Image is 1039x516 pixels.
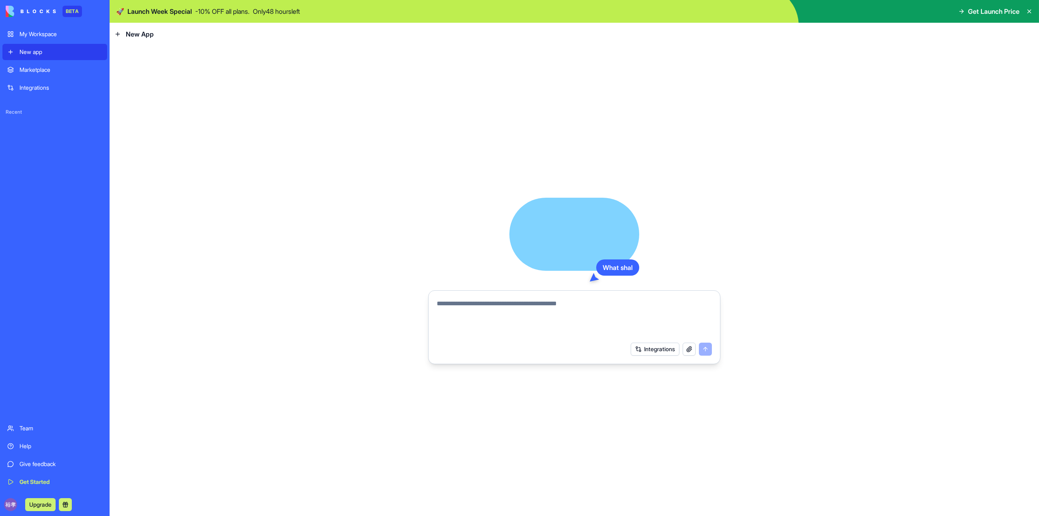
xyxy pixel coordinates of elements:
img: ACg8ocLLggl0XpfLvzZLUvzU9HsMQjN0h58EwTZ7YMQHa_fae44B7w=s96-c [4,498,17,511]
span: New App [126,29,154,39]
a: Upgrade [25,500,56,508]
a: BETA [6,6,82,17]
a: My Workspace [2,26,107,42]
div: Get Started [19,478,102,486]
div: Help [19,442,102,450]
a: Team [2,420,107,436]
span: Recent [2,109,107,115]
button: Integrations [631,343,679,356]
a: Help [2,438,107,454]
a: Give feedback [2,456,107,472]
button: Upgrade [25,498,56,511]
a: Marketplace [2,62,107,78]
p: - 10 % OFF all plans. [195,6,250,16]
span: Get Launch Price [968,6,1020,16]
div: My Workspace [19,30,102,38]
span: Launch Week Special [127,6,192,16]
a: New app [2,44,107,60]
img: logo [6,6,56,17]
div: Team [19,424,102,432]
a: Get Started [2,474,107,490]
div: BETA [63,6,82,17]
div: Give feedback [19,460,102,468]
span: 🚀 [116,6,124,16]
div: Marketplace [19,66,102,74]
p: Only 48 hours left [253,6,300,16]
div: What shal [596,259,639,276]
div: Integrations [19,84,102,92]
a: Integrations [2,80,107,96]
div: New app [19,48,102,56]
